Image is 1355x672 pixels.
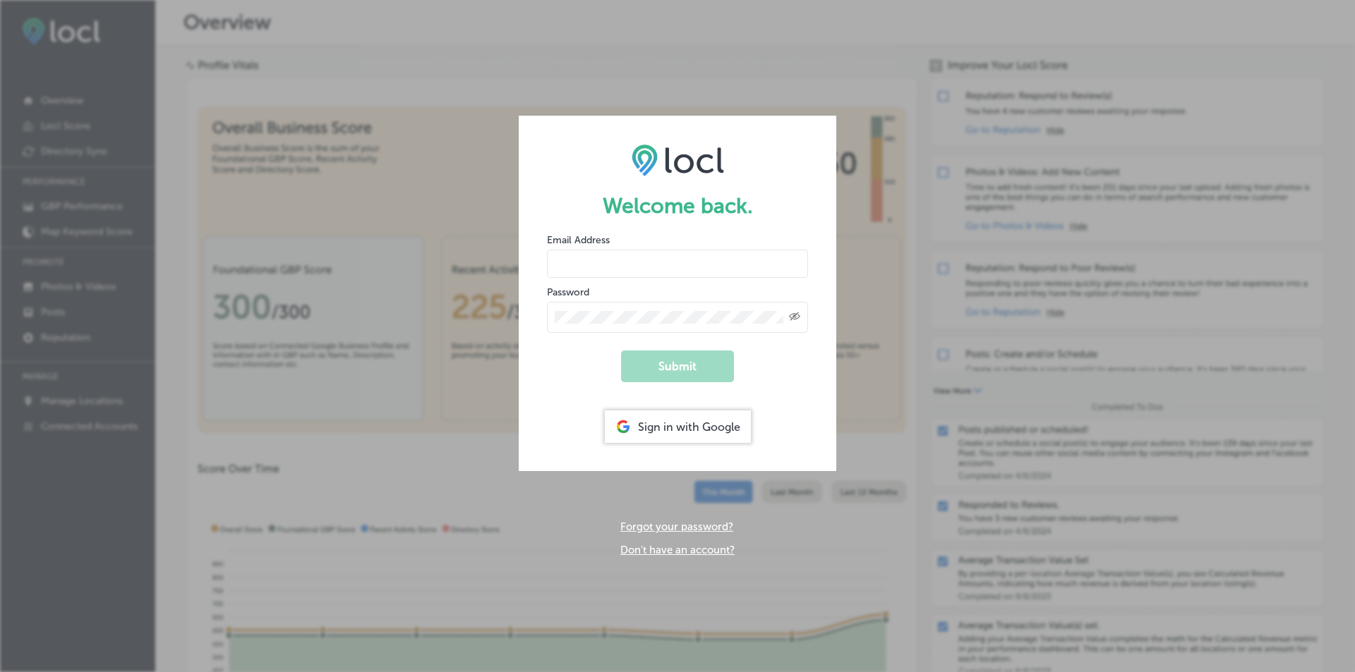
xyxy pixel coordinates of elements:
[547,234,610,246] label: Email Address
[547,193,808,219] h1: Welcome back.
[789,311,800,324] span: Toggle password visibility
[632,144,724,176] img: LOCL logo
[605,410,751,443] div: Sign in with Google
[621,350,734,382] button: Submit
[620,544,735,556] a: Don't have an account?
[547,286,589,298] label: Password
[620,520,733,533] a: Forgot your password?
